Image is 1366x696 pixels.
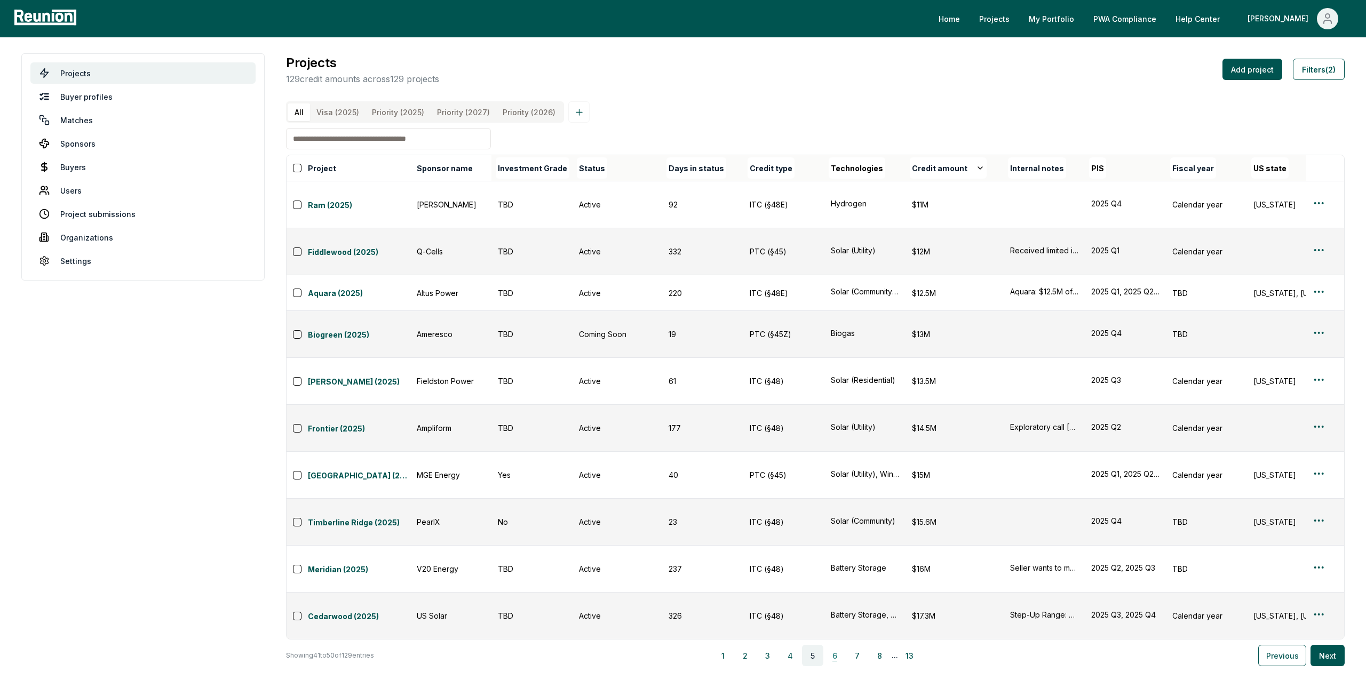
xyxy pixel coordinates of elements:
[869,645,891,666] button: 8
[824,645,846,666] button: 6
[288,103,310,121] button: All
[306,157,338,179] button: Project
[666,157,726,179] button: Days in status
[669,422,737,434] div: 177
[750,516,818,527] div: ITC (§48)
[30,62,256,84] a: Projects
[1253,469,1322,481] div: [US_STATE]
[750,329,818,340] div: PTC (§45Z)
[1091,286,1159,297] button: 2025 Q1, 2025 Q2, 2025 Q3, 2025 Q4
[757,645,779,666] button: 3
[579,516,656,527] div: Active
[912,563,997,574] div: $16M
[847,645,868,666] button: 7
[669,563,737,574] div: 237
[831,286,899,297] button: Solar (Community), Solar (C&I)
[579,563,656,574] div: Active
[498,563,566,574] div: TBD
[308,562,410,577] button: Meridian (2025)
[669,375,737,387] div: 61
[1010,609,1078,620] button: Step-Up Range: 9.2%-21.4%. MN Golden Spike - $1.3m ITCs; Aug PIS IL - Ducks: ~$10.5m ITCs; Oct PI...
[899,645,920,666] button: 13
[1172,469,1241,481] div: Calendar year
[308,287,410,300] a: Aquara (2025)
[498,469,566,481] div: Yes
[498,516,566,527] div: No
[286,650,374,661] p: Showing 41 to 50 of 129 entries
[912,469,997,481] div: $15M
[912,246,997,257] div: $12M
[912,610,997,621] div: $17.3M
[415,157,475,179] button: Sponsor name
[1091,468,1159,479] button: 2025 Q1, 2025 Q2, 2025 Q3, 2025 Q4
[1172,516,1241,527] div: TBD
[831,198,899,209] button: Hydrogen
[417,516,485,527] div: PearlX
[831,609,899,620] button: Battery Storage, Solar (Community)
[831,245,899,256] button: Solar (Utility)
[579,246,656,257] div: Active
[1293,59,1345,80] button: Filters(2)
[1010,421,1078,433] button: Exploratory call [DATE]: Ampliform is engaged with a 3rd party consultant through September (soun...
[30,227,256,248] a: Organizations
[669,469,737,481] div: 40
[579,199,656,210] div: Active
[1091,609,1159,620] div: 2025 Q3, 2025 Q4
[831,515,899,526] button: Solar (Community)
[417,329,485,340] div: Ameresco
[498,375,566,387] div: TBD
[1091,198,1159,209] div: 2025 Q4
[308,423,410,436] a: Frontier (2025)
[750,422,818,434] div: ITC (§48)
[1091,245,1159,256] button: 2025 Q1
[1172,422,1241,434] div: Calendar year
[831,327,899,339] button: Biogas
[308,244,410,259] button: Fiddlewood (2025)
[831,468,899,479] div: Solar (Utility), Wind (Onshore)
[498,246,566,257] div: TBD
[577,157,607,179] button: Status
[1010,286,1078,297] div: Aquara: $12.5M of 2025 §48E ITCs from a portfolio of community and C&I solar projects Seller: Alt...
[286,53,439,73] h3: Projects
[417,375,485,387] div: Fieldston Power
[831,562,899,573] button: Battery Storage
[669,610,737,621] div: 326
[669,516,737,527] div: 23
[892,649,898,662] span: ...
[417,469,485,481] div: MGE Energy
[1091,562,1159,573] div: 2025 Q2, 2025 Q3
[1172,329,1241,340] div: TBD
[417,422,485,434] div: Ampliform
[669,329,737,340] div: 19
[308,468,410,483] button: [GEOGRAPHIC_DATA] (2025)
[1008,157,1066,179] button: Internal notes
[735,645,756,666] button: 2
[30,109,256,131] a: Matches
[910,157,987,179] button: Credit amount
[498,610,566,621] div: TBD
[30,133,256,154] a: Sponsors
[930,8,1355,29] nav: Main
[1311,645,1345,666] button: Next
[750,469,818,481] div: PTC (§45)
[308,285,410,300] button: Aquara (2025)
[1248,8,1313,29] div: [PERSON_NAME]
[1020,8,1083,29] a: My Portfolio
[1091,374,1159,386] div: 2025 Q3
[1253,287,1322,299] div: [US_STATE], [US_STATE], [US_STATE], [US_STATE], [US_STATE]
[286,73,439,85] p: 129 credit amounts across 129 projects
[1172,610,1241,621] div: Calendar year
[308,246,410,259] a: Fiddlewood (2025)
[308,611,410,623] a: Cedarwood (2025)
[308,374,410,389] button: [PERSON_NAME] (2025)
[1253,516,1322,527] div: [US_STATE]
[831,421,899,433] button: Solar (Utility)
